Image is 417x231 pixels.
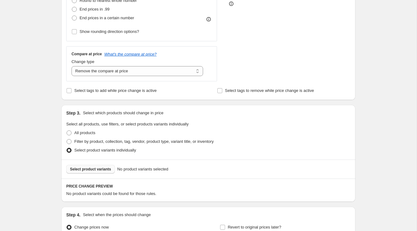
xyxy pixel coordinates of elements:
[74,148,136,152] span: Select product variants individually
[66,191,156,196] span: No product variants could be found for those rules.
[74,225,109,229] span: Change prices now
[104,52,157,57] button: What's the compare at price?
[117,166,168,172] span: No product variants selected
[74,130,95,135] span: All products
[70,167,111,172] span: Select product variants
[80,7,110,11] span: End prices in .99
[72,59,94,64] span: Change type
[66,165,115,174] button: Select product variants
[225,88,314,93] span: Select tags to remove while price change is active
[66,110,80,116] h2: Step 3.
[83,110,163,116] p: Select which products should change in price
[66,184,350,189] h6: PRICE CHANGE PREVIEW
[66,212,80,218] h2: Step 4.
[74,139,214,144] span: Filter by product, collection, tag, vendor, product type, variant title, or inventory
[74,88,157,93] span: Select tags to add while price change is active
[83,212,151,218] p: Select when the prices should change
[66,122,189,126] span: Select all products, use filters, or select products variants individually
[228,225,281,229] span: Revert to original prices later?
[80,16,134,20] span: End prices in a certain number
[80,29,139,34] span: Show rounding direction options?
[72,52,102,57] h3: Compare at price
